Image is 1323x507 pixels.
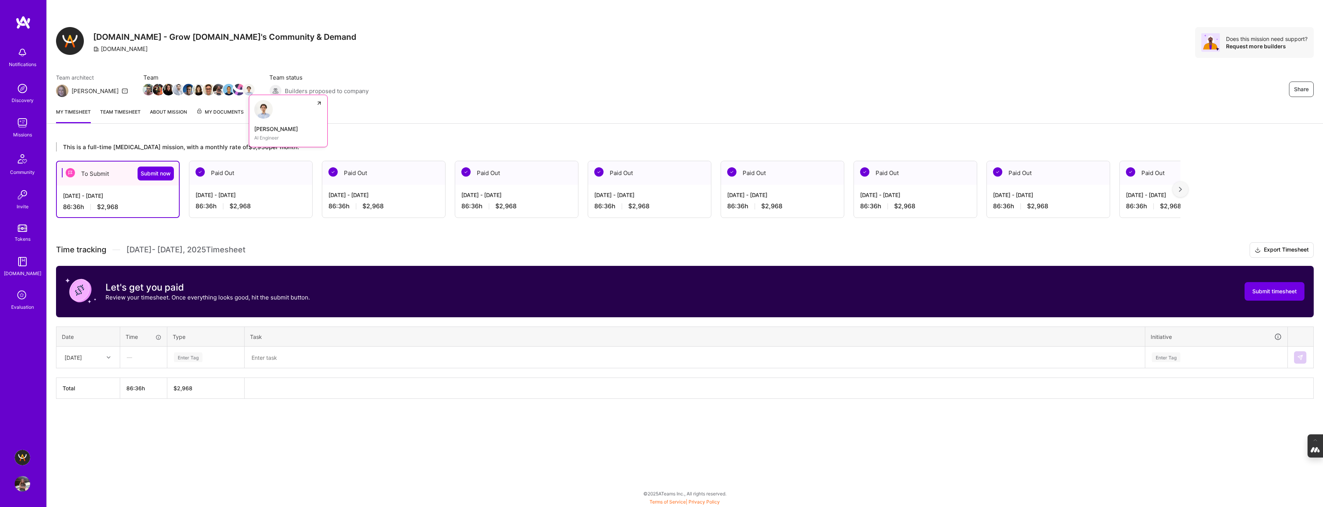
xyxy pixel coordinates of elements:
[727,191,838,199] div: [DATE] - [DATE]
[234,83,244,96] a: Team Member Avatar
[1289,82,1314,97] button: Share
[56,378,120,399] th: Total
[194,83,204,96] a: Team Member Avatar
[173,83,184,96] a: Team Member Avatar
[167,378,245,399] th: $2,968
[1027,202,1048,210] span: $2,968
[249,95,328,147] a: Pedro Nogueira[PERSON_NAME]AI Engineer
[15,450,30,465] img: A.Team - Grow A.Team's Community & Demand
[56,108,91,123] a: My timesheet
[1297,354,1303,361] img: Submit
[254,134,322,142] div: AI Engineer
[56,85,68,97] img: Team Architect
[455,161,578,185] div: Paid Out
[56,73,128,82] span: Team architect
[860,167,869,177] img: Paid Out
[183,84,194,95] img: Team Member Avatar
[1226,35,1308,43] div: Does this mission need support?
[328,167,338,177] img: Paid Out
[15,254,30,269] img: guide book
[894,202,915,210] span: $2,968
[461,202,572,210] div: 86:36 h
[56,142,1180,151] div: This is a full-time [MEDICAL_DATA] mission, with a monthly rate of $5,936 per month.
[328,202,439,210] div: 86:36 h
[193,84,204,95] img: Team Member Avatar
[93,32,356,42] h3: [DOMAIN_NAME] - Grow [DOMAIN_NAME]'s Community & Demand
[761,202,782,210] span: $2,968
[163,84,174,95] img: Team Member Avatar
[11,303,34,311] div: Evaluation
[10,168,35,176] div: Community
[153,83,163,96] a: Team Member Avatar
[245,327,1145,347] th: Task
[650,499,720,505] span: |
[269,85,282,97] img: Builders proposed to company
[107,356,111,359] i: icon Chevron
[167,327,245,347] th: Type
[214,83,224,96] a: Team Member Avatar
[854,161,977,185] div: Paid Out
[97,203,118,211] span: $2,968
[15,235,31,243] div: Tokens
[189,161,312,185] div: Paid Out
[1126,202,1236,210] div: 86:36 h
[1252,288,1297,295] span: Submit timesheet
[196,108,244,116] span: My Documents
[100,108,141,123] a: Team timesheet
[993,202,1104,210] div: 86:36 h
[17,202,29,211] div: Invite
[57,162,179,185] div: To Submit
[184,83,194,96] a: Team Member Avatar
[15,476,30,492] img: User Avatar
[93,45,148,53] div: [DOMAIN_NAME]
[141,170,171,177] span: Submit now
[105,293,310,301] p: Review your timesheet. Once everything looks good, hit the submit button.
[362,202,384,210] span: $2,968
[56,27,84,55] img: Company Logo
[163,83,173,96] a: Team Member Avatar
[223,84,235,95] img: Team Member Avatar
[727,202,838,210] div: 86:36 h
[121,347,167,367] div: —
[1226,43,1308,50] div: Request more builders
[15,81,30,96] img: discovery
[12,96,34,104] div: Discovery
[594,191,705,199] div: [DATE] - [DATE]
[13,150,32,168] img: Community
[461,191,572,199] div: [DATE] - [DATE]
[1255,246,1261,254] i: icon Download
[196,108,244,123] a: My Documents
[1152,351,1180,363] div: Enter Tag
[13,450,32,465] a: A.Team - Grow A.Team's Community & Demand
[63,192,173,200] div: [DATE] - [DATE]
[15,288,30,303] i: icon SelectionTeam
[143,73,254,82] span: Team
[594,202,705,210] div: 86:36 h
[1126,191,1236,199] div: [DATE] - [DATE]
[1245,282,1304,301] button: Submit timesheet
[860,202,971,210] div: 86:36 h
[196,202,306,210] div: 86:36 h
[63,203,173,211] div: 86:36 h
[650,499,686,505] a: Terms of Service
[1151,332,1282,341] div: Initiative
[66,168,75,177] img: To Submit
[254,100,273,119] img: Pedro Nogueira
[153,84,164,95] img: Team Member Avatar
[4,269,41,277] div: [DOMAIN_NAME]
[173,84,184,95] img: Team Member Avatar
[594,167,604,177] img: Paid Out
[196,167,205,177] img: Paid Out
[56,245,106,255] span: Time tracking
[143,84,154,95] img: Team Member Avatar
[495,202,517,210] span: $2,968
[224,83,234,96] a: Team Member Avatar
[143,83,153,96] a: Team Member Avatar
[71,87,119,95] div: [PERSON_NAME]
[150,108,187,123] a: About Mission
[56,327,120,347] th: Date
[15,187,30,202] img: Invite
[628,202,650,210] span: $2,968
[65,275,96,306] img: coin
[105,282,310,293] h3: Let's get you paid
